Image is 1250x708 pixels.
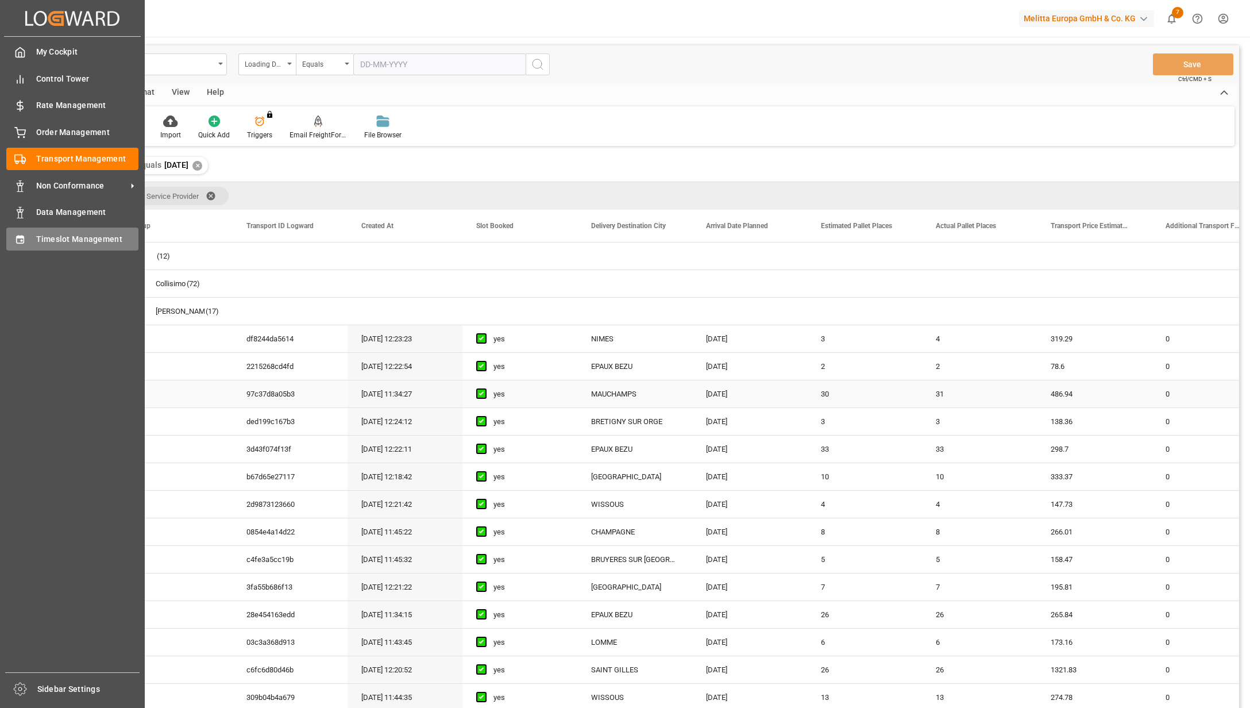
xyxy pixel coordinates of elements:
[922,436,1037,463] div: 33
[577,629,692,656] div: LOMME
[922,408,1037,435] div: 3
[233,463,348,490] div: b67d65e27117
[1051,222,1128,230] span: Transport Price Estimated
[936,222,996,230] span: Actual Pallet Places
[348,601,462,628] div: [DATE] 11:34:15
[233,436,348,463] div: 3d43f074f13f
[245,56,284,70] div: Loading Date Actual
[364,130,402,140] div: File Browser
[591,222,666,230] span: Delivery Destination City
[706,222,768,230] span: Arrival Date Planned
[1037,546,1152,573] div: 158.47
[238,53,296,75] button: open menu
[1037,629,1152,656] div: 173.16
[157,243,170,270] span: (12)
[233,601,348,628] div: 28e454163edd
[233,629,348,656] div: 03c3a368d913
[348,380,462,407] div: [DATE] 11:34:27
[493,409,564,435] div: yes
[807,491,922,518] div: 4
[1037,436,1152,463] div: 298.7
[577,353,692,380] div: EPAUX BEZU
[577,574,692,601] div: [GEOGRAPHIC_DATA]
[36,46,139,58] span: My Cockpit
[163,83,198,103] div: View
[807,656,922,683] div: 26
[577,380,692,407] div: MAUCHAMPS
[821,222,892,230] span: Estimated Pallet Places
[198,83,233,103] div: Help
[6,41,138,63] a: My Cockpit
[493,519,564,545] div: yes
[348,325,462,352] div: [DATE] 12:23:23
[156,298,205,325] div: [PERSON_NAME]
[1172,7,1183,18] span: 7
[493,574,564,601] div: yes
[692,601,807,628] div: [DATE]
[156,271,186,297] div: Collisimo
[6,121,138,143] a: Order Management
[1153,53,1233,75] button: Save
[1159,6,1185,32] button: show 7 new notifications
[1037,491,1152,518] div: 147.73
[187,271,200,297] span: (72)
[1037,353,1152,380] div: 78.6
[807,353,922,380] div: 2
[1037,463,1152,490] div: 333.37
[807,408,922,435] div: 3
[1037,574,1152,601] div: 195.81
[807,546,922,573] div: 5
[476,222,514,230] span: Slot Booked
[233,353,348,380] div: 2215268cd4fd
[692,353,807,380] div: [DATE]
[807,574,922,601] div: 7
[160,130,181,140] div: Import
[577,518,692,545] div: CHAMPAGNE
[198,130,230,140] div: Quick Add
[692,408,807,435] div: [DATE]
[6,94,138,117] a: Rate Management
[192,161,202,171] div: ✕
[493,353,564,380] div: yes
[692,656,807,683] div: [DATE]
[807,436,922,463] div: 33
[1037,408,1152,435] div: 138.36
[246,222,314,230] span: Transport ID Logward
[36,180,127,192] span: Non Conformance
[922,380,1037,407] div: 31
[692,436,807,463] div: [DATE]
[233,408,348,435] div: ded199c167b3
[1019,7,1159,29] button: Melitta Europa GmbH & Co. KG
[692,491,807,518] div: [DATE]
[807,463,922,490] div: 10
[526,53,550,75] button: search button
[36,73,139,85] span: Control Tower
[1037,325,1152,352] div: 319.29
[493,491,564,518] div: yes
[233,491,348,518] div: 2d9873123660
[206,298,219,325] span: (17)
[692,546,807,573] div: [DATE]
[692,574,807,601] div: [DATE]
[348,518,462,545] div: [DATE] 11:45:22
[922,353,1037,380] div: 2
[692,380,807,407] div: [DATE]
[1178,75,1212,83] span: Ctrl/CMD + S
[348,436,462,463] div: [DATE] 12:22:11
[692,325,807,352] div: [DATE]
[36,206,139,218] span: Data Management
[807,601,922,628] div: 26
[577,408,692,435] div: BRETIGNY SUR ORGE
[233,380,348,407] div: 97c37d8a05b3
[1019,10,1154,27] div: Melitta Europa GmbH & Co. KG
[577,656,692,683] div: SAINT GILLES
[922,601,1037,628] div: 26
[692,518,807,545] div: [DATE]
[577,601,692,628] div: EPAUX BEZU
[233,574,348,601] div: 3fa55b686f13
[348,656,462,683] div: [DATE] 12:20:52
[1037,656,1152,683] div: 1321.83
[348,408,462,435] div: [DATE] 12:24:12
[353,53,526,75] input: DD-MM-YYYY
[922,518,1037,545] div: 8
